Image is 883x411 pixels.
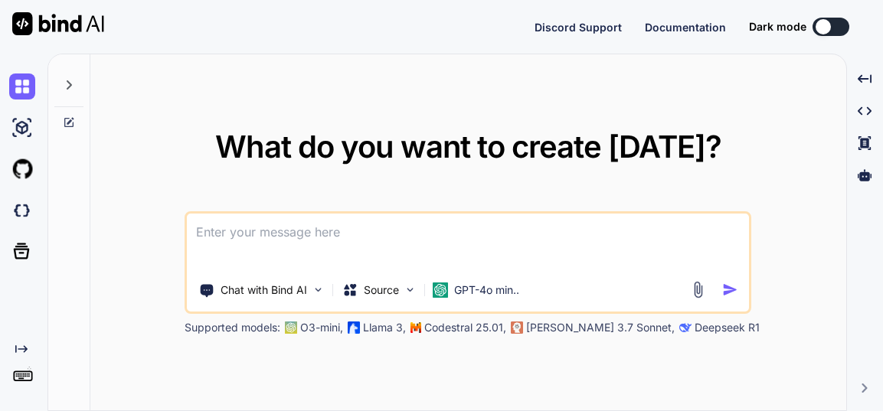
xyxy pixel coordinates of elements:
[526,320,675,335] p: [PERSON_NAME] 3.7 Sonnet,
[511,321,523,334] img: claude
[9,197,35,223] img: darkCloudIdeIcon
[185,320,280,335] p: Supported models:
[424,320,506,335] p: Codestral 25.01,
[722,282,738,298] img: icon
[645,19,726,35] button: Documentation
[645,21,726,34] span: Documentation
[410,322,421,333] img: Mistral-AI
[433,282,448,298] img: GPT-4o mini
[454,282,519,298] p: GPT-4o min..
[749,19,806,34] span: Dark mode
[535,21,622,34] span: Discord Support
[215,128,721,165] span: What do you want to create [DATE]?
[9,156,35,182] img: githubLight
[285,321,297,334] img: GPT-4
[404,283,417,296] img: Pick Models
[312,283,325,296] img: Pick Tools
[9,73,35,99] img: chat
[221,282,307,298] p: Chat with Bind AI
[689,281,707,298] img: attachment
[12,12,104,35] img: Bind AI
[364,282,399,298] p: Source
[535,19,622,35] button: Discord Support
[695,320,760,335] p: Deepseek R1
[348,321,360,334] img: Llama2
[300,320,343,335] p: O3-mini,
[679,321,692,334] img: claude
[363,320,406,335] p: Llama 3,
[9,115,35,141] img: ai-studio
